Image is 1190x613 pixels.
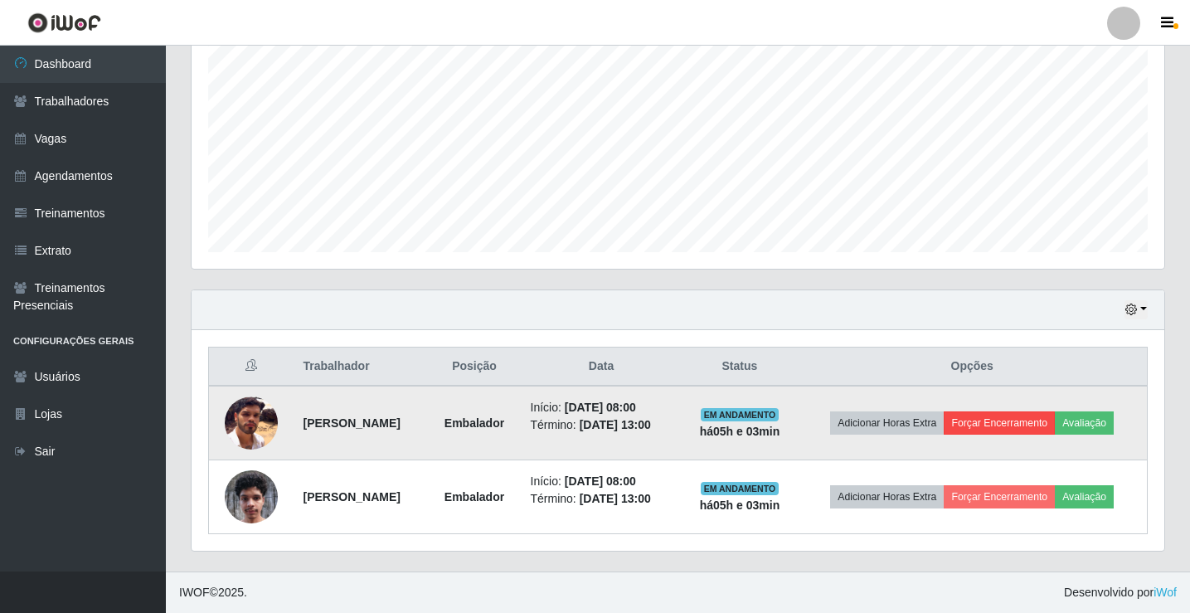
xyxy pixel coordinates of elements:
button: Avaliação [1055,411,1114,435]
th: Data [521,348,682,387]
th: Opções [797,348,1147,387]
img: 1740000962931.jpeg [225,470,278,523]
strong: [PERSON_NAME] [303,416,400,430]
span: IWOF [179,586,210,599]
strong: há 05 h e 03 min [700,425,780,438]
img: 1734717801679.jpeg [225,397,278,450]
button: Avaliação [1055,485,1114,508]
th: Trabalhador [293,348,428,387]
button: Adicionar Horas Extra [830,485,944,508]
span: EM ANDAMENTO [701,482,780,495]
button: Forçar Encerramento [944,485,1055,508]
li: Início: [531,399,673,416]
button: Adicionar Horas Extra [830,411,944,435]
span: Desenvolvido por [1064,584,1177,601]
strong: [PERSON_NAME] [303,490,400,504]
a: iWof [1154,586,1177,599]
strong: Embalador [444,416,504,430]
time: [DATE] 08:00 [565,401,636,414]
span: EM ANDAMENTO [701,408,780,421]
time: [DATE] 08:00 [565,474,636,488]
time: [DATE] 13:00 [580,492,651,505]
strong: há 05 h e 03 min [700,499,780,512]
strong: Embalador [444,490,504,504]
span: © 2025 . [179,584,247,601]
th: Posição [428,348,520,387]
time: [DATE] 13:00 [580,418,651,431]
li: Início: [531,473,673,490]
li: Término: [531,416,673,434]
li: Término: [531,490,673,508]
img: CoreUI Logo [27,12,101,33]
button: Forçar Encerramento [944,411,1055,435]
th: Status [682,348,798,387]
